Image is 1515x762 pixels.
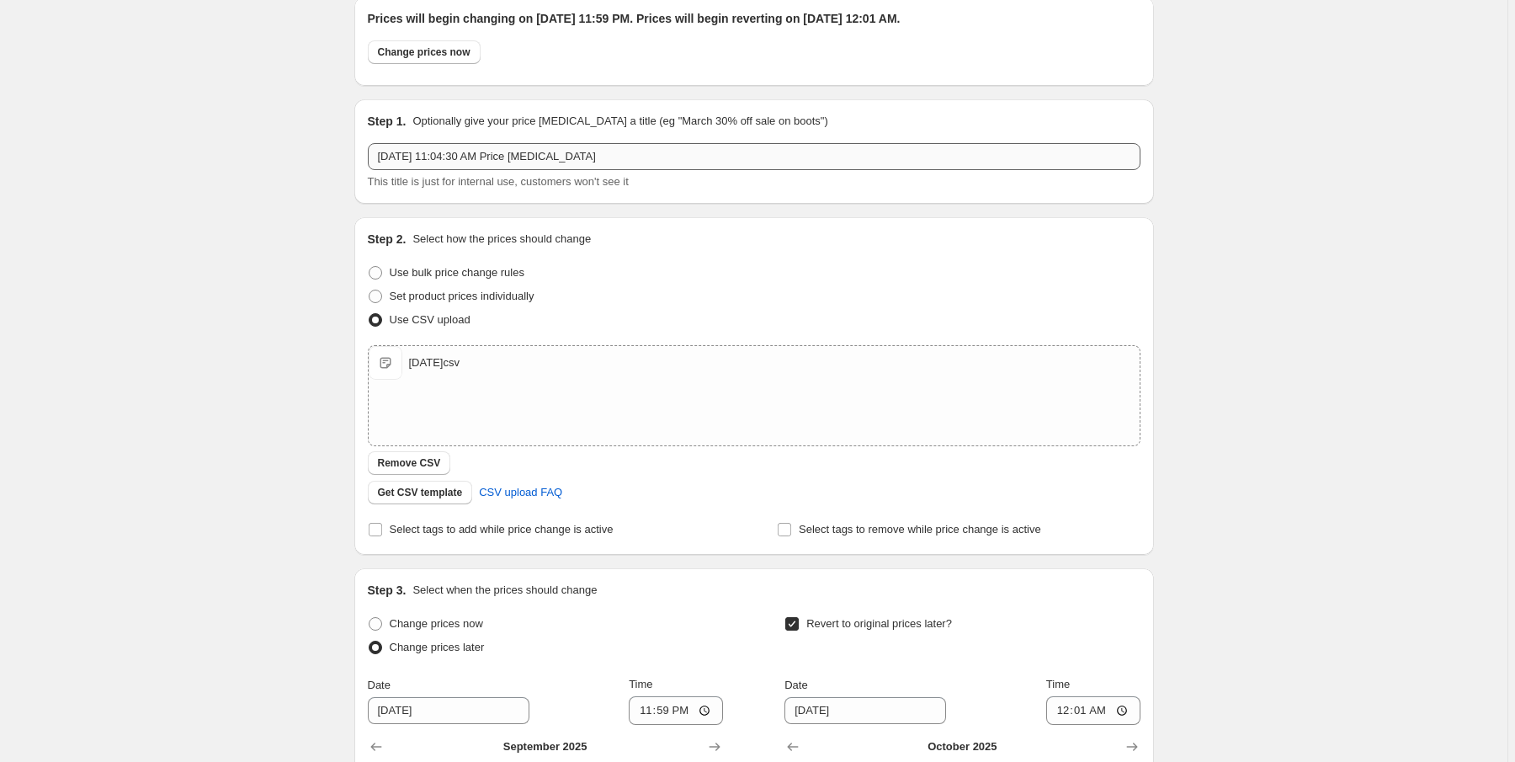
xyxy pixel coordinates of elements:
[629,696,723,725] input: 12:00
[412,231,591,248] p: Select how the prices should change
[368,10,1140,27] h2: Prices will begin changing on [DATE] 11:59 PM. Prices will begin reverting on [DATE] 12:01 AM.
[1046,696,1140,725] input: 12:00
[368,113,407,130] h2: Step 1.
[806,617,952,630] span: Revert to original prices later?
[368,175,629,188] span: This title is just for internal use, customers won't see it
[784,679,807,691] span: Date
[479,484,562,501] span: CSV upload FAQ
[703,735,726,759] button: Show next month, October 2025
[368,679,391,691] span: Date
[390,523,614,536] span: Select tags to add while price change is active
[368,143,1140,170] input: 30% off holiday sale
[390,617,483,630] span: Change prices now
[1120,735,1144,759] button: Show next month, November 2025
[364,735,388,759] button: Show previous month, August 2025
[1046,678,1070,690] span: Time
[799,523,1041,536] span: Select tags to remove while price change is active
[409,354,460,371] div: [DATE]csv
[378,486,463,499] span: Get CSV template
[390,313,470,326] span: Use CSV upload
[412,582,597,599] p: Select when the prices should change
[390,290,534,302] span: Set product prices individually
[378,45,470,59] span: Change prices now
[781,735,805,759] button: Show previous month, September 2025
[412,113,827,130] p: Optionally give your price [MEDICAL_DATA] a title (eg "March 30% off sale on boots")
[368,451,451,475] button: Remove CSV
[784,697,946,724] input: 9/15/2025
[368,40,481,64] button: Change prices now
[469,479,572,506] a: CSV upload FAQ
[629,678,652,690] span: Time
[368,582,407,599] h2: Step 3.
[390,641,485,653] span: Change prices later
[378,456,441,470] span: Remove CSV
[368,481,473,504] button: Get CSV template
[368,231,407,248] h2: Step 2.
[390,266,524,279] span: Use bulk price change rules
[368,697,529,724] input: 9/15/2025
